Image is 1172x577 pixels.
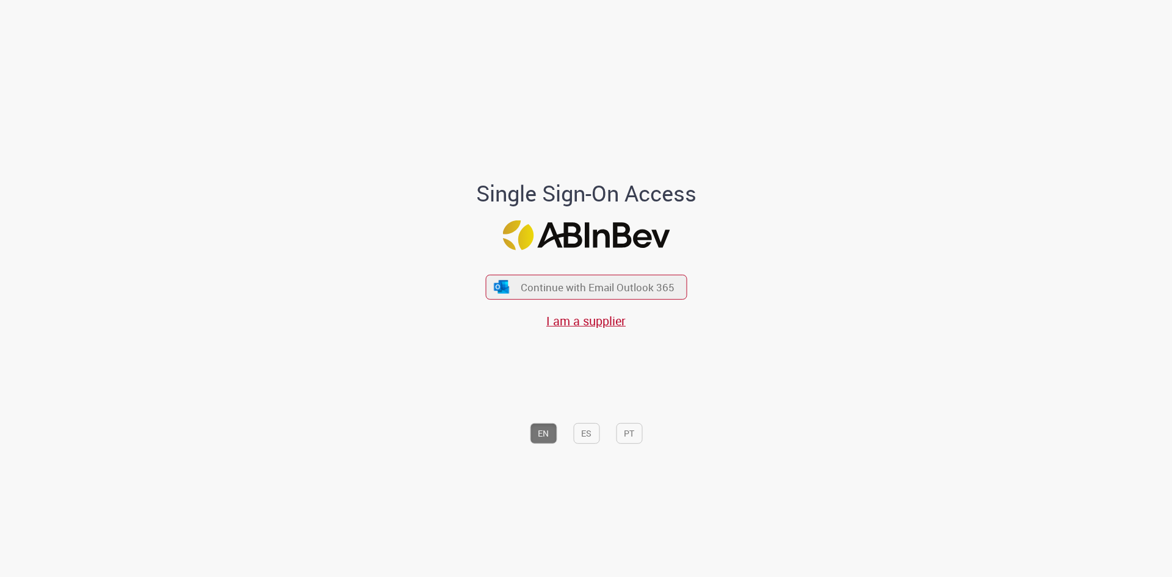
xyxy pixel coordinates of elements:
[530,423,557,444] button: EN
[573,423,599,444] button: ES
[521,280,675,294] span: Continue with Email Outlook 365
[493,280,510,293] img: ícone Azure/Microsoft 360
[502,220,670,250] img: Logo ABInBev
[616,423,642,444] button: PT
[546,313,626,329] a: I am a supplier
[485,275,687,300] button: ícone Azure/Microsoft 360 Continue with Email Outlook 365
[417,181,756,206] h1: Single Sign-On Access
